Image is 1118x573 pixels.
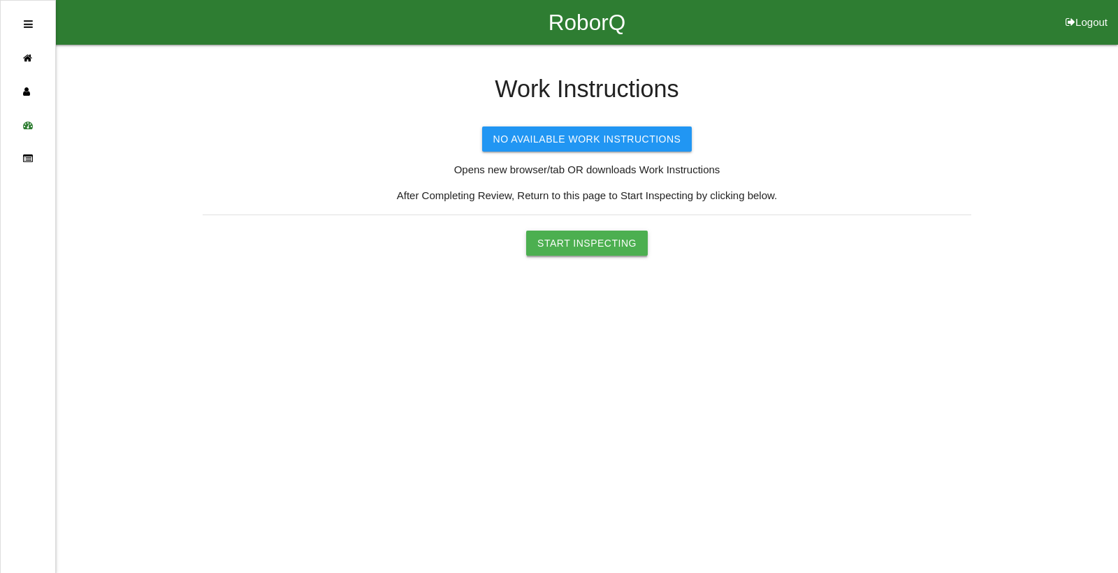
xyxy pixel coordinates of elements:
[203,162,971,178] p: Opens new browser/tab OR downloads Work Instructions
[203,188,971,204] p: After Completing Review, Return to this page to Start Inspecting by clicking below.
[24,8,33,41] div: Open
[526,231,648,256] button: Start Inspecting
[203,76,971,103] h4: Work Instructions
[482,126,692,152] button: No Available Work Instructions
